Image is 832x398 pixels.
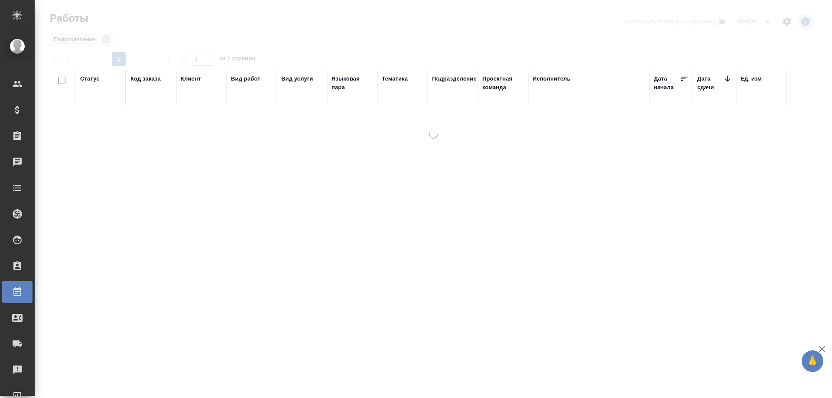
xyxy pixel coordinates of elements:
div: Дата начала [654,74,680,92]
div: Тематика [382,74,408,83]
div: Проектная команда [482,74,524,92]
button: 🙏 [802,350,823,372]
div: Дата сдачи [697,74,723,92]
div: Клиент [181,74,201,83]
div: Ед. изм [741,74,762,83]
div: Вид услуги [281,74,313,83]
div: Код заказа [130,74,161,83]
div: Языковая пара [331,74,373,92]
div: Подразделение [432,74,477,83]
span: 🙏 [805,352,820,370]
div: Вид работ [231,74,260,83]
div: Статус [80,74,100,83]
div: Исполнитель [533,74,571,83]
